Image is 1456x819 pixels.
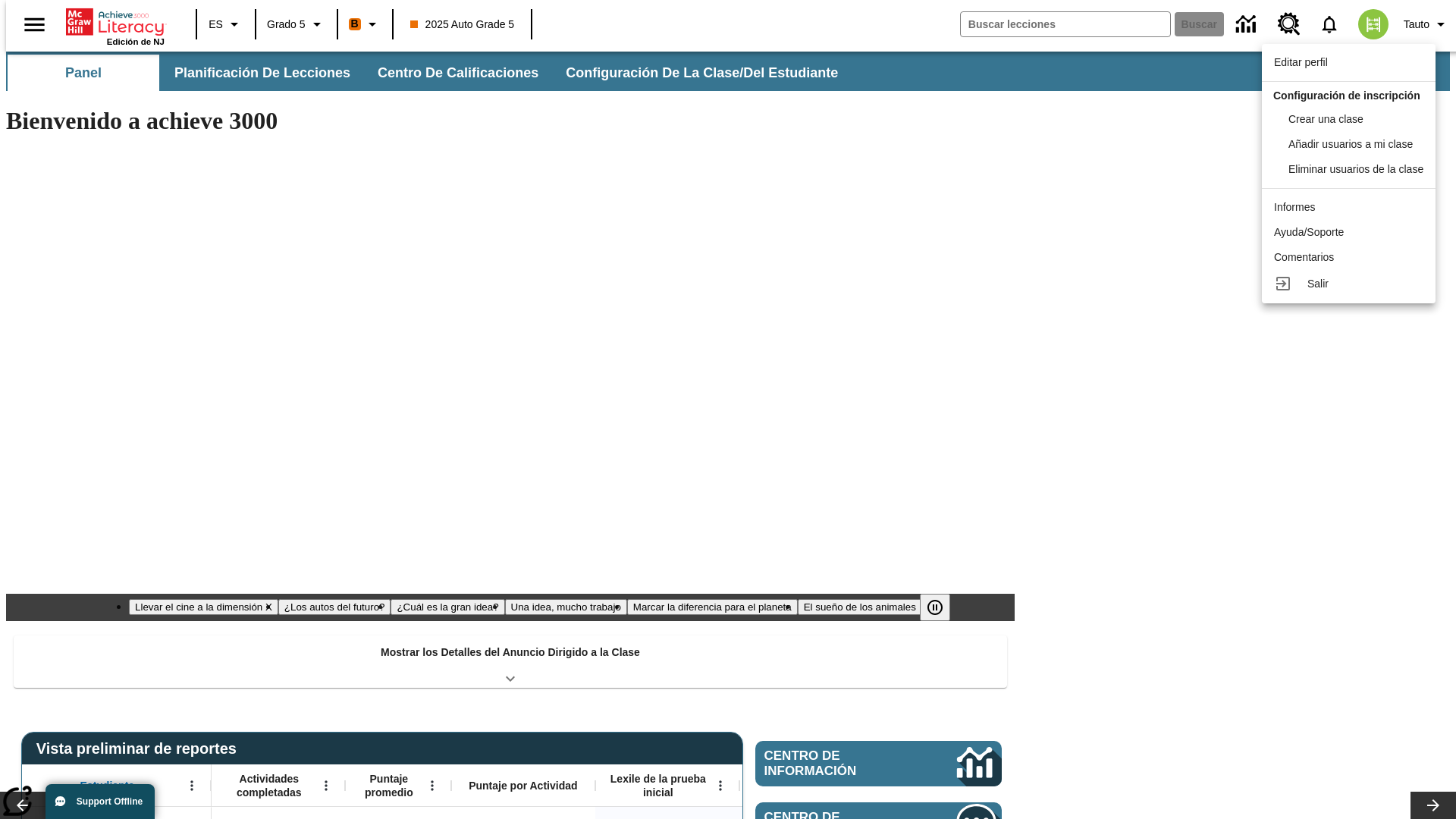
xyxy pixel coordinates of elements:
span: Informes [1274,201,1315,213]
span: Editar perfil [1274,56,1328,68]
span: Comentarios [1274,251,1334,263]
span: Ayuda/Soporte [1274,226,1344,238]
span: Salir [1307,278,1329,290]
span: Añadir usuarios a mi clase [1288,138,1413,150]
span: Configuración de inscripción [1273,89,1420,102]
span: Crear una clase [1288,113,1363,125]
span: Eliminar usuarios de la clase [1288,163,1423,175]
